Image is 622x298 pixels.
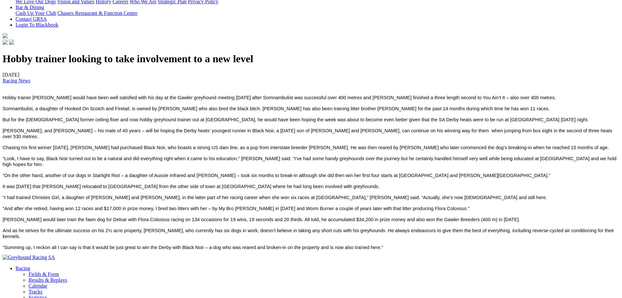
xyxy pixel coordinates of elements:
[3,156,616,167] span: “Look, I have to say, Black Noir turned out to be a natural and did everything right when it came...
[3,72,30,83] span: [DATE]
[3,78,30,83] a: Racing News
[3,228,614,239] span: And as he strives for the ultimate success on his 2½ acre property, [PERSON_NAME], who currently ...
[16,10,619,16] div: Bar & Dining
[29,277,67,283] a: Results & Replays
[29,271,59,277] a: Fields & Form
[3,195,547,200] span: “I had trained Christies Girl, a daughter of [PERSON_NAME] and [PERSON_NAME], in the latter part ...
[3,40,8,45] img: facebook.svg
[16,22,58,28] a: Login To Blackbook
[3,145,609,150] span: Chasing his first winner [DATE], [PERSON_NAME] had purchased Black Noir, who boasts a strong US d...
[3,173,550,178] span: “On the other hand, another of our dogs in Starlight Riot – a daughter of Aussie Infrared and [PE...
[3,33,8,38] img: logo-grsa-white.png
[3,53,619,65] h1: Hobby trainer looking to take involvement to a new level
[3,128,612,139] span: [PERSON_NAME], and [PERSON_NAME] – his mate of 40 years – will be hoping the Derby heats’ younges...
[16,10,56,16] a: Cash Up Your Club
[9,40,14,45] img: twitter.svg
[3,95,556,100] span: Hobby trainer [PERSON_NAME] would have been well satisfied with his day at the Gawler greyhound m...
[16,5,44,10] a: Bar & Dining
[29,283,47,289] a: Calendar
[29,289,42,294] a: Tracks
[3,217,520,222] span: [PERSON_NAME] would later train the fawn dog for Delsar with Flora Colossus racing on 134 occasio...
[3,255,55,260] img: Greyhound Racing SA
[3,245,383,250] span: “Summing up, I reckon all I can say is that it would be just great to win the Derby with Black No...
[16,266,30,271] a: Racing
[3,117,589,122] span: But for the [DEMOGRAPHIC_DATA] former ceiling fixer and now hobby greyhound trainer out at [GEOGR...
[3,106,550,111] span: Somnambulist, a daughter of Hooked On Scotch and Firetail, is owned by [PERSON_NAME] who also bre...
[57,10,137,16] a: Chasers Restaurant & Function Centre
[3,184,380,189] span: It was [DATE] that [PERSON_NAME] relocated to [GEOGRAPHIC_DATA] from the other side of town at [G...
[3,206,469,211] span: “And after she retired, having won 12 races and $17,000 in prize money, I bred two litters with h...
[16,16,47,22] a: Contact GRSA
